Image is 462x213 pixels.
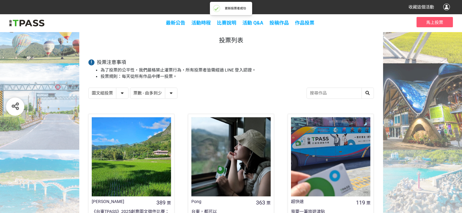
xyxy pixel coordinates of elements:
div: 超快速 [291,198,354,205]
span: 389 [156,199,166,206]
span: 收藏這個活動 [409,5,434,9]
a: 最新公告 [166,20,185,26]
span: 363 [256,199,265,206]
a: 比賽說明 [217,20,236,26]
a: 活動時程 [191,20,211,26]
span: 票 [266,201,271,205]
span: 作品投票 [295,20,314,26]
button: 馬上投票 [416,17,453,27]
li: 投票規則：每天從所有作品中擇一投票。 [101,73,374,80]
span: 投票注意事項 [97,59,126,65]
li: 為了投票的公平性，我們嚴格禁止灌票行為，所有投票者皆需經過 LINE 登入認證。 [101,67,374,73]
div: Pong [191,198,255,205]
span: 票 [167,201,171,205]
h1: 投票列表 [88,37,374,44]
a: 活動 Q&A [242,20,263,26]
div: [PERSON_NAME] [92,198,155,205]
span: 馬上投票 [426,20,443,25]
span: 投稿作品 [269,20,289,26]
span: 票 [366,201,370,205]
img: 2025創意影音/圖文徵件比賽「用TPASS玩轉台東」 [9,18,44,28]
input: 搜尋作品 [307,88,374,98]
span: 119 [356,199,365,206]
